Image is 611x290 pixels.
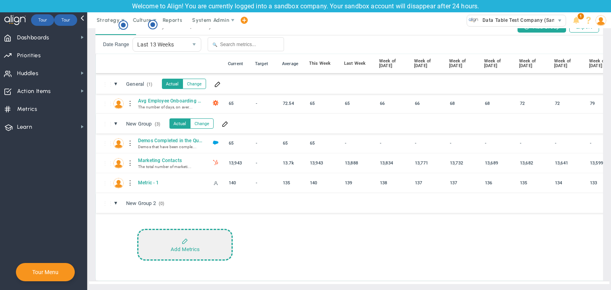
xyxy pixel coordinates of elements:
div: 13,943 [307,159,337,168]
span: Data Table Test Company (Sandbox) [479,15,568,25]
div: - [253,159,279,168]
img: 33584.Company.photo [469,15,479,25]
div: Demos that have been completed during the quarter. [136,144,200,149]
div: The total number of marketing contacts held in HubSpot [136,164,200,169]
span: Action Items [17,83,51,100]
img: Mark Collins [113,138,124,149]
div: Only the metric owner or admin can reorder this metric [102,180,110,186]
div: 137 [448,178,477,188]
span: (3) [154,121,162,127]
div: Target [253,61,277,66]
span: Click to edit group name [123,79,157,89]
div: 138 [377,178,407,188]
span: Only administrators can reorder categories [102,81,113,87]
div: 72 [518,99,547,108]
span: Manually Updated [213,181,218,186]
span: Reports [159,12,187,28]
span: Huddles [17,65,39,82]
div: 72.538 [280,99,306,108]
div: 65 [226,99,252,108]
span: Only administrators can reorder categories [102,200,113,207]
div: - [483,139,512,148]
div: - [253,99,279,108]
div: Week of [DATE] [413,59,442,68]
span: Priorities [17,47,41,64]
li: Announcements [570,12,582,28]
div: 135 [518,178,547,188]
img: HubSpot Enabled [213,160,218,165]
label: Date Range [103,42,129,47]
div: 13,888 [342,159,372,168]
div: - [342,139,372,148]
div: 65 [280,139,306,148]
img: Chandrika A [113,178,124,188]
div: 65 [307,99,337,108]
span: (0) [158,201,165,207]
div: Week of [DATE] [377,59,407,68]
div: - [553,139,582,148]
div: - [413,139,442,148]
span: ▼ [113,200,118,206]
div: 140 [226,178,252,188]
span: Only administrators can reorder categories [102,121,113,127]
img: Zapier Enabled [213,100,218,106]
span: Metric - 1 [136,180,204,186]
span: System Admin [192,17,229,23]
div: Average [280,61,304,66]
button: Change [190,118,214,129]
span: select [187,38,201,51]
button: Add Metrics [137,229,233,261]
span: Metrics [17,101,37,118]
div: 139 [342,178,372,188]
img: Lisa Jenkins [113,99,124,109]
span: Marketing Contacts [136,157,204,164]
div: 65 [342,99,372,108]
div: 13,689 [483,159,512,168]
span: ▼ [113,81,118,87]
div: 13,682 [518,159,547,168]
div: 140 [307,178,337,188]
span: 1 [578,13,584,19]
span: Demos Completed in the Quarter [136,137,204,144]
div: 13,771 [413,159,442,168]
div: - [448,139,477,148]
div: 137 [413,178,442,188]
div: - [253,178,279,188]
div: 65 [226,139,252,148]
div: Current [226,61,250,66]
div: 134 [553,178,582,188]
div: Week of [DATE] [518,59,547,68]
span: select [554,15,566,26]
span: Click to edit group name [123,118,165,129]
div: 13,834 [377,159,407,168]
div: 13,732 [448,159,477,168]
button: Tour Menu [30,269,61,276]
div: 68 [448,99,477,108]
span: Dashboards [17,29,49,46]
div: 135 [280,178,306,188]
img: 64089.Person.photo [595,15,606,26]
button: Actual [162,79,183,89]
div: 66 [377,99,407,108]
button: Change [183,79,206,89]
div: Week of [DATE] [553,59,582,68]
div: - [518,139,547,148]
div: - [253,139,279,148]
button: Actual [169,118,190,129]
div: 13,641 [553,159,582,168]
span: Avg Employee Onboarding Days [136,98,204,104]
div: Only the metric owner or admin can reorder this metric [102,101,110,107]
li: Help & Frequently Asked Questions (FAQ) [582,12,595,28]
div: 65 [307,139,337,148]
div: Last Week [342,61,372,66]
img: Jane Wilson [113,158,124,168]
div: 13,683.923 [280,159,306,168]
div: Only the metric owner or admin can reorder this metric [102,140,110,147]
span: 🔍 [212,43,217,47]
span: ▼ [113,121,118,126]
div: Week of [DATE] [448,59,477,68]
div: The number of days, on average, that it takes to onboard an employee. [136,104,200,109]
div: Add Metrics [171,246,200,252]
span: (1) [146,81,154,87]
div: - [377,139,407,148]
